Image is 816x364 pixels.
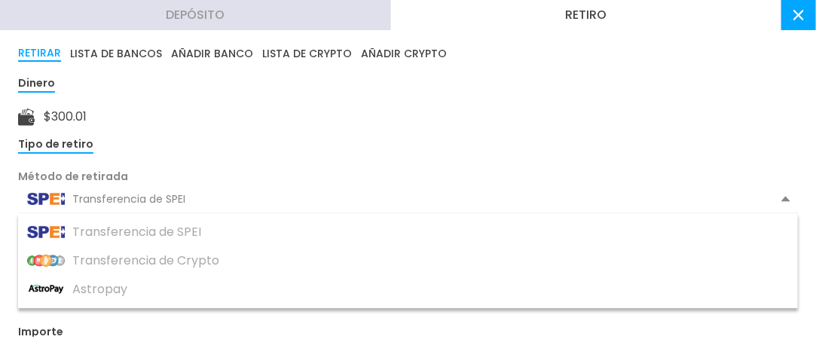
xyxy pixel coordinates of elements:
[27,283,65,295] img: Astropay
[18,324,63,341] div: Importe
[27,255,65,267] img: Transferencia de Crypto
[18,75,55,93] div: Dinero
[27,226,65,238] img: Transferencia de SPEI
[171,45,253,62] button: AÑADIR BANCO
[18,275,798,304] div: Astropay
[18,185,798,213] div: Transferencia de SPEI
[18,218,798,246] div: Transferencia de SPEI
[361,45,447,62] button: AÑADIR CRYPTO
[44,108,87,126] div: $ 300.01
[18,136,93,154] div: Tipo de retiro
[18,169,798,185] div: Método de retirada
[262,45,352,62] button: LISTA DE CRYPTO
[18,45,61,62] button: RETIRAR
[70,45,162,62] button: LISTA DE BANCOS
[18,246,798,275] div: Transferencia de Crypto
[27,193,65,205] img: Transferencia de SPEI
